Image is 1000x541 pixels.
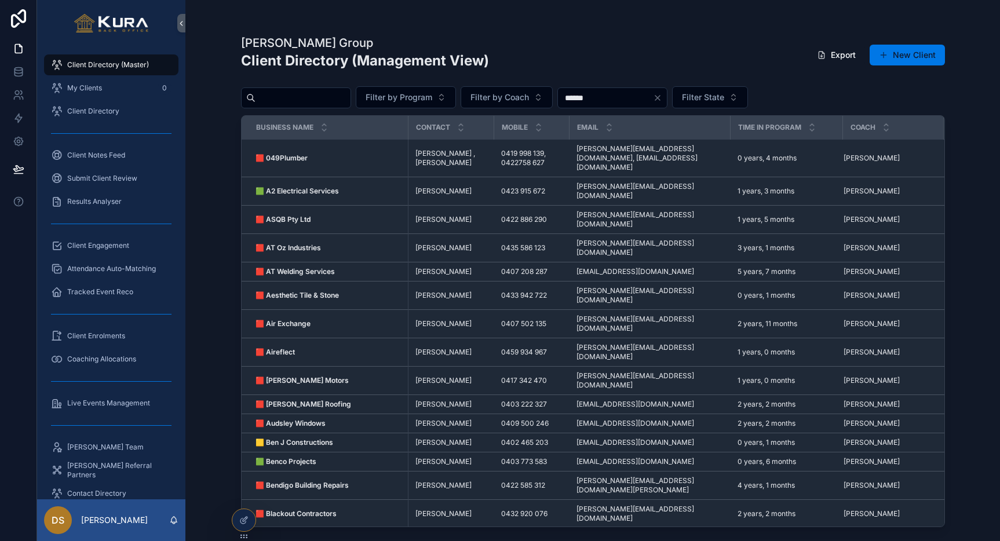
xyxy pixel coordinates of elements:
a: [PERSON_NAME] [415,291,487,300]
span: [PERSON_NAME] [415,267,472,276]
span: 2 years, 2 months [738,400,795,409]
a: 0403 773 583 [501,457,563,466]
span: DS [52,513,64,527]
span: 1 years, 0 months [738,376,795,385]
a: 0417 342 470 [501,376,563,385]
span: 0409 500 246 [501,419,549,428]
span: [PERSON_NAME] [844,215,900,224]
strong: 🟥 Aireflect [256,348,295,356]
span: [PERSON_NAME][EMAIL_ADDRESS][DOMAIN_NAME] [576,315,724,333]
a: 0432 920 076 [501,509,563,518]
span: 0 years, 6 months [738,457,796,466]
div: 0 [158,81,171,95]
span: [PERSON_NAME] [415,215,472,224]
span: Attendance Auto-Matching [67,264,156,273]
a: Coaching Allocations [44,349,178,370]
span: [PERSON_NAME] [844,438,900,447]
span: [EMAIL_ADDRESS][DOMAIN_NAME] [576,267,694,276]
span: 0423 915 672 [501,187,545,196]
span: 2 years, 2 months [738,419,795,428]
a: 🟥 Aesthetic Tile & Stone [256,291,402,300]
span: [PERSON_NAME] [844,187,900,196]
span: 2 years, 2 months [738,509,795,518]
a: Attendance Auto-Matching [44,258,178,279]
a: 🟥 [PERSON_NAME] Roofing [256,400,402,409]
strong: 🟥 Bendigo Building Repairs [256,481,349,489]
a: 0403 222 327 [501,400,563,409]
a: 0 years, 1 months [738,438,836,447]
a: [PERSON_NAME] [415,187,487,196]
strong: 🟩 A2 Electrical Services [256,187,339,195]
a: [PERSON_NAME] [415,376,487,385]
span: 2 years, 11 months [738,319,797,328]
a: Client Notes Feed [44,145,178,166]
button: Select Button [461,86,553,108]
span: [PERSON_NAME][EMAIL_ADDRESS][DOMAIN_NAME] [576,343,724,361]
a: [PERSON_NAME] [844,481,930,490]
span: Live Events Management [67,399,150,408]
span: 0432 920 076 [501,509,548,518]
a: 🟩 A2 Electrical Services [256,187,402,196]
a: 🟥 AT Welding Services [256,267,402,276]
a: 0 years, 6 months [738,457,836,466]
span: Filter by Coach [470,92,529,103]
a: 0423 915 672 [501,187,563,196]
a: [PERSON_NAME] Team [44,437,178,458]
span: [PERSON_NAME] [415,243,472,253]
span: 0407 502 135 [501,319,546,328]
a: [PERSON_NAME][EMAIL_ADDRESS][DOMAIN_NAME] [576,505,724,523]
a: 🟥 Air Exchange [256,319,402,328]
span: [EMAIL_ADDRESS][DOMAIN_NAME] [576,419,694,428]
a: 🟥 [PERSON_NAME] Motors [256,376,402,385]
span: [PERSON_NAME] [844,319,900,328]
span: Client Directory [67,107,119,116]
span: [PERSON_NAME] [415,438,472,447]
a: [PERSON_NAME] [415,438,487,447]
a: Live Events Management [44,393,178,414]
span: [PERSON_NAME][EMAIL_ADDRESS][DOMAIN_NAME] [576,210,724,229]
span: [PERSON_NAME][EMAIL_ADDRESS][DOMAIN_NAME], [EMAIL_ADDRESS][DOMAIN_NAME] [576,144,724,172]
a: Client Directory (Master) [44,54,178,75]
span: [EMAIL_ADDRESS][DOMAIN_NAME] [576,457,694,466]
a: 2 years, 2 months [738,509,836,518]
a: [PERSON_NAME] [844,400,930,409]
a: [PERSON_NAME] [844,457,930,466]
a: 0435 586 123 [501,243,563,253]
span: [PERSON_NAME] [844,243,900,253]
span: [PERSON_NAME][EMAIL_ADDRESS][DOMAIN_NAME] [576,182,724,200]
a: My Clients0 [44,78,178,98]
span: [PERSON_NAME] [415,419,472,428]
span: [PERSON_NAME][EMAIL_ADDRESS][DOMAIN_NAME] [576,286,724,305]
span: 0422 886 290 [501,215,547,224]
a: [EMAIL_ADDRESS][DOMAIN_NAME] [576,267,724,276]
span: Coaching Allocations [67,354,136,364]
span: 0 years, 1 months [738,291,795,300]
span: [PERSON_NAME] [415,400,472,409]
a: [PERSON_NAME] [844,509,930,518]
strong: 🟩 Benco Projects [256,457,316,466]
a: Contact Directory [44,483,178,504]
strong: 🟥 AT Oz Industries [256,243,321,252]
a: 1 years, 3 months [738,187,836,196]
span: [PERSON_NAME][EMAIL_ADDRESS][DOMAIN_NAME] [576,239,724,257]
a: 0 years, 4 months [738,153,836,163]
button: New Client [870,45,945,65]
span: [PERSON_NAME] [415,376,472,385]
a: 0419 998 139, 0422758 627 [501,149,563,167]
span: Submit Client Review [67,174,137,183]
a: [PERSON_NAME] [415,243,487,253]
strong: 🟥 Aesthetic Tile & Stone [256,291,339,299]
a: [PERSON_NAME][EMAIL_ADDRESS][DOMAIN_NAME] [576,371,724,390]
h1: [PERSON_NAME] Group [241,35,489,51]
span: 1 years, 3 months [738,187,794,196]
a: 0 years, 1 months [738,291,836,300]
a: [PERSON_NAME] Referral Partners [44,460,178,481]
strong: 🟥 Audsley Windows [256,419,326,427]
span: Client Enrolments [67,331,125,341]
span: Filter by Program [366,92,432,103]
h2: Client Directory (Management View) [241,51,489,70]
span: [PERSON_NAME] [415,509,472,518]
